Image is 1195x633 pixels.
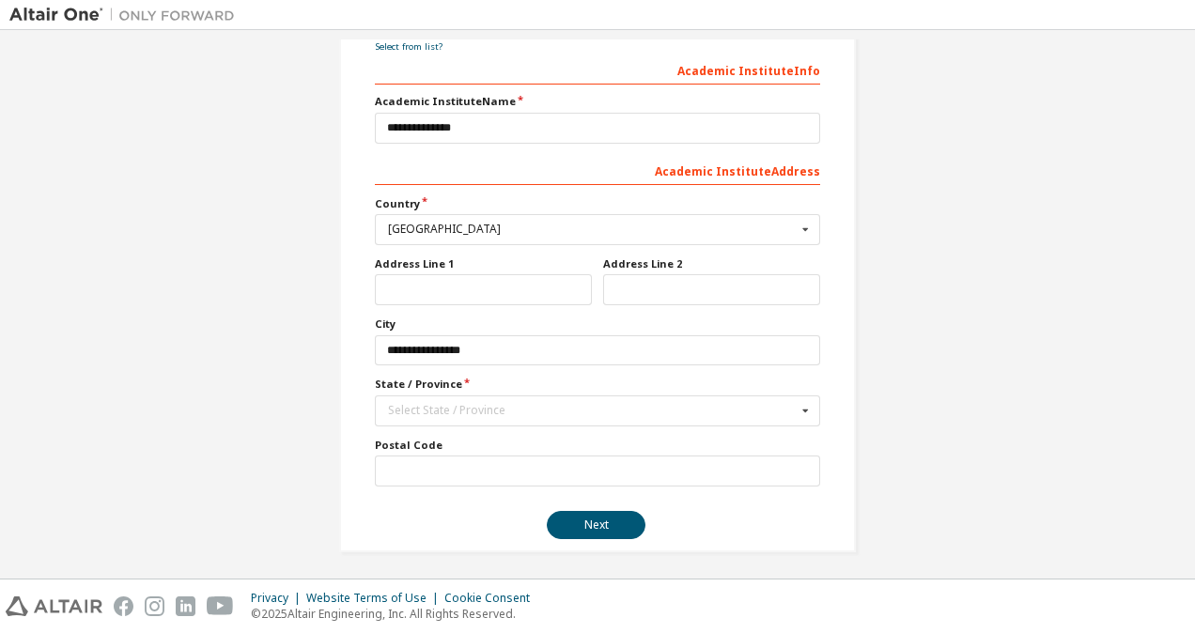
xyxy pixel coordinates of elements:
[176,596,195,616] img: linkedin.svg
[375,94,820,109] label: Academic Institute Name
[388,405,797,416] div: Select State / Province
[251,606,541,622] p: © 2025 Altair Engineering, Inc. All Rights Reserved.
[6,596,102,616] img: altair_logo.svg
[306,591,444,606] div: Website Terms of Use
[375,256,592,271] label: Address Line 1
[114,596,133,616] img: facebook.svg
[444,591,541,606] div: Cookie Consent
[603,256,820,271] label: Address Line 2
[251,591,306,606] div: Privacy
[375,155,820,185] div: Academic Institute Address
[207,596,234,616] img: youtube.svg
[547,511,645,539] button: Next
[375,40,442,53] a: Select from list?
[375,438,820,453] label: Postal Code
[375,377,820,392] label: State / Province
[145,596,164,616] img: instagram.svg
[375,54,820,85] div: Academic Institute Info
[388,224,797,235] div: [GEOGRAPHIC_DATA]
[375,316,820,332] label: City
[375,196,820,211] label: Country
[9,6,244,24] img: Altair One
